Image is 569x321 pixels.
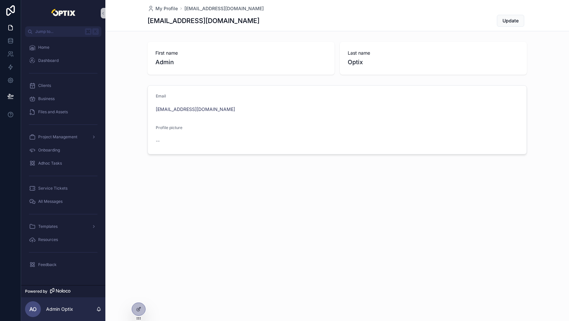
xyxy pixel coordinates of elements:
span: Resources [38,237,58,242]
span: Onboarding [38,147,60,153]
span: Admin [155,58,327,67]
span: Business [38,96,55,101]
span: My Profile [155,5,178,12]
span: Optix [348,58,519,67]
h1: [EMAIL_ADDRESS][DOMAIN_NAME] [148,16,259,25]
span: Last name [348,50,519,56]
a: Files and Assets [25,106,101,118]
a: [EMAIL_ADDRESS][DOMAIN_NAME] [184,5,264,12]
span: Files and Assets [38,109,68,115]
button: Jump to...K [25,26,101,37]
span: Service Tickets [38,186,68,191]
span: Jump to... [35,29,82,34]
a: Clients [25,80,101,92]
img: App logo [49,8,78,18]
a: My Profile [148,5,178,12]
button: Update [497,15,524,27]
a: Templates [25,221,101,232]
a: Project Management [25,131,101,143]
div: scrollable content [21,37,105,279]
a: Home [25,41,101,53]
span: -- [156,138,160,144]
a: Feedback [25,259,101,271]
span: K [93,29,98,34]
a: All Messages [25,196,101,207]
a: Adhoc Tasks [25,157,101,169]
span: Templates [38,224,58,229]
span: Update [502,17,519,24]
a: Business [25,93,101,105]
span: Clients [38,83,51,88]
a: Service Tickets [25,182,101,194]
span: Feedback [38,262,57,267]
span: First name [155,50,327,56]
a: Dashboard [25,55,101,67]
a: Onboarding [25,144,101,156]
span: Home [38,45,49,50]
span: Adhoc Tasks [38,161,62,166]
span: Powered by [25,289,47,294]
span: All Messages [38,199,63,204]
span: Project Management [38,134,77,140]
span: Dashboard [38,58,59,63]
span: AO [29,305,37,313]
span: Profile picture [156,125,182,130]
a: Powered by [21,285,105,297]
a: [EMAIL_ADDRESS][DOMAIN_NAME] [156,106,235,113]
a: Resources [25,234,101,246]
p: Admin Optix [46,306,73,312]
span: Email [156,94,166,98]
